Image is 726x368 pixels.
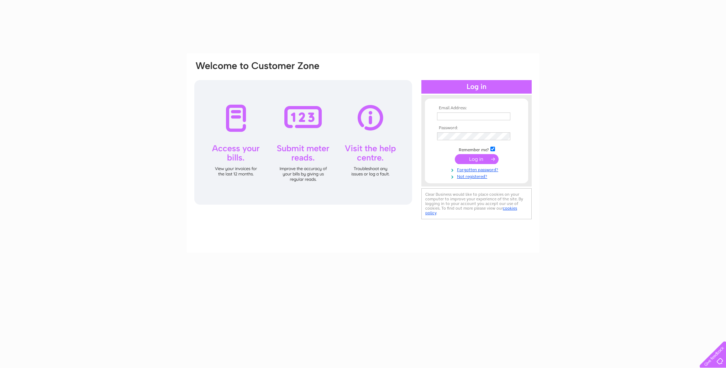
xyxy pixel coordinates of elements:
th: Email Address: [435,106,518,111]
a: cookies policy [425,206,517,215]
a: Not registered? [437,173,518,179]
a: Forgotten password? [437,166,518,173]
div: Clear Business would like to place cookies on your computer to improve your experience of the sit... [421,188,532,219]
th: Password: [435,126,518,131]
td: Remember me? [435,146,518,153]
input: Submit [455,154,499,164]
